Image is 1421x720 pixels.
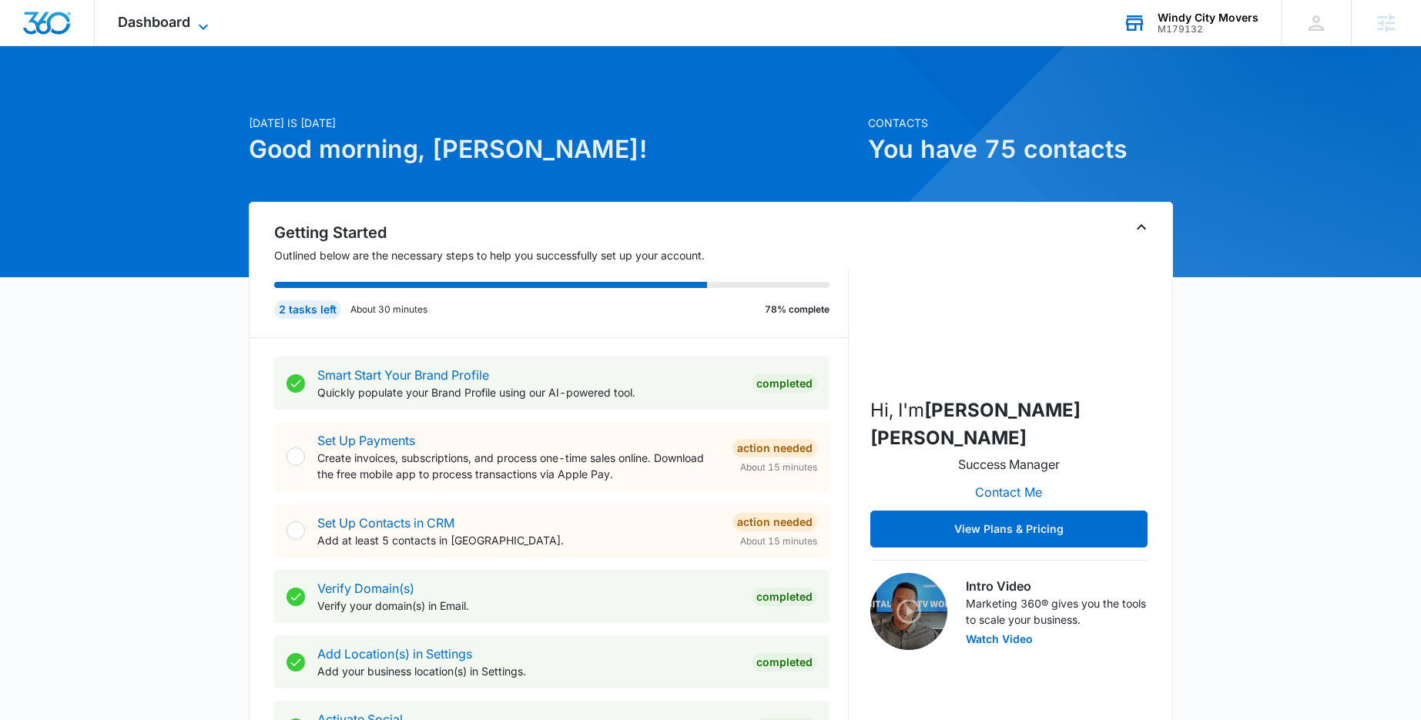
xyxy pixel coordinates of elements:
[274,221,849,244] h2: Getting Started
[317,515,454,531] a: Set Up Contacts in CRM
[59,91,138,101] div: Domain Overview
[317,384,739,400] p: Quickly populate your Brand Profile using our AI-powered tool.
[740,460,817,474] span: About 15 minutes
[752,374,817,393] div: Completed
[932,230,1086,384] img: Slater Drost
[966,634,1033,645] button: Watch Video
[249,115,859,131] p: [DATE] is [DATE]
[118,14,190,30] span: Dashboard
[966,595,1148,628] p: Marketing 360® gives you the tools to scale your business.
[317,646,472,661] a: Add Location(s) in Settings
[960,474,1057,511] button: Contact Me
[958,455,1060,474] p: Success Manager
[732,439,817,457] div: Action Needed
[966,577,1148,595] h3: Intro Video
[170,91,260,101] div: Keywords by Traffic
[317,367,489,383] a: Smart Start Your Brand Profile
[870,573,947,650] img: Intro Video
[350,303,427,316] p: About 30 minutes
[317,663,739,679] p: Add your business location(s) in Settings.
[317,450,720,482] p: Create invoices, subscriptions, and process one-time sales online. Download the free mobile app t...
[740,534,817,548] span: About 15 minutes
[153,89,166,102] img: tab_keywords_by_traffic_grey.svg
[317,598,739,614] p: Verify your domain(s) in Email.
[868,115,1173,131] p: Contacts
[870,511,1148,548] button: View Plans & Pricing
[40,40,169,52] div: Domain: [DOMAIN_NAME]
[1158,24,1258,35] div: account id
[1158,12,1258,24] div: account name
[25,25,37,37] img: logo_orange.svg
[25,40,37,52] img: website_grey.svg
[43,25,75,37] div: v 4.0.25
[868,131,1173,168] h1: You have 75 contacts
[274,300,341,319] div: 2 tasks left
[317,581,414,596] a: Verify Domain(s)
[42,89,54,102] img: tab_domain_overview_orange.svg
[870,399,1081,449] strong: [PERSON_NAME] [PERSON_NAME]
[1132,218,1151,236] button: Toggle Collapse
[274,247,849,263] p: Outlined below are the necessary steps to help you successfully set up your account.
[317,433,415,448] a: Set Up Payments
[765,303,829,316] p: 78% complete
[752,588,817,606] div: Completed
[732,513,817,531] div: Action Needed
[752,653,817,671] div: Completed
[317,532,720,548] p: Add at least 5 contacts in [GEOGRAPHIC_DATA].
[870,397,1148,452] p: Hi, I'm
[249,131,859,168] h1: Good morning, [PERSON_NAME]!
